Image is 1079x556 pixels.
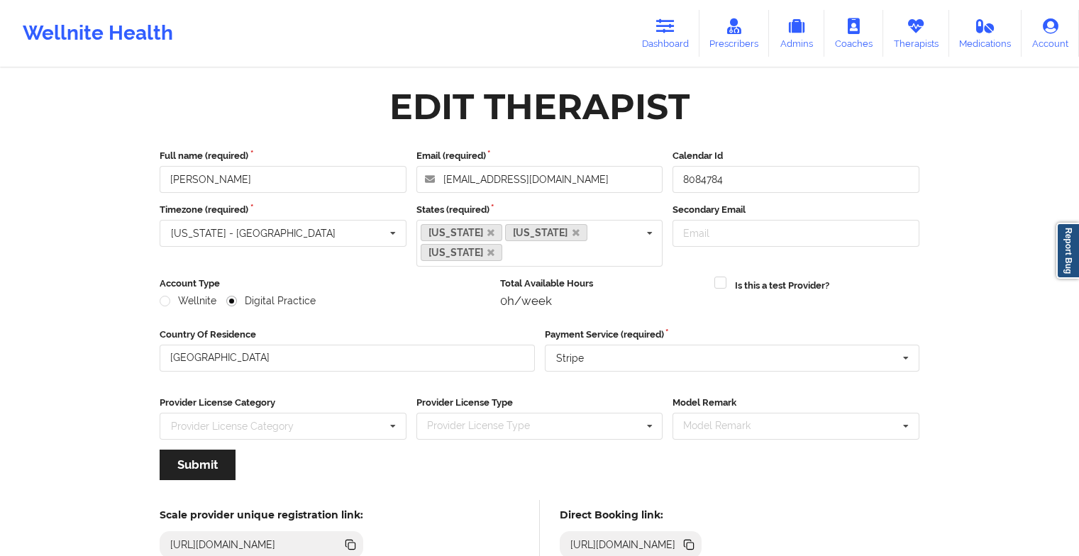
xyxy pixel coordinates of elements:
[824,10,883,57] a: Coaches
[500,294,705,308] div: 0h/week
[416,149,663,163] label: Email (required)
[160,203,406,217] label: Timezone (required)
[160,295,216,307] label: Wellnite
[556,353,584,363] div: Stripe
[160,149,406,163] label: Full name (required)
[226,295,316,307] label: Digital Practice
[565,538,682,552] div: [URL][DOMAIN_NAME]
[500,277,705,291] label: Total Available Hours
[631,10,699,57] a: Dashboard
[160,508,363,521] h5: Scale provider unique registration link:
[416,166,663,193] input: Email address
[416,396,663,410] label: Provider License Type
[171,421,294,431] div: Provider License Category
[949,10,1022,57] a: Medications
[545,328,920,342] label: Payment Service (required)
[680,418,771,434] div: Model Remark
[673,166,919,193] input: Calendar Id
[1056,223,1079,279] a: Report Bug
[160,328,535,342] label: Country Of Residence
[421,224,503,241] a: [US_STATE]
[673,220,919,247] input: Email
[160,450,236,480] button: Submit
[735,279,829,293] label: Is this a test Provider?
[1022,10,1079,57] a: Account
[883,10,949,57] a: Therapists
[560,508,702,521] h5: Direct Booking link:
[421,244,503,261] a: [US_STATE]
[673,149,919,163] label: Calendar Id
[424,418,550,434] div: Provider License Type
[769,10,824,57] a: Admins
[389,84,690,129] div: Edit Therapist
[673,396,919,410] label: Model Remark
[416,203,663,217] label: States (required)
[699,10,770,57] a: Prescribers
[505,224,587,241] a: [US_STATE]
[171,228,336,238] div: [US_STATE] - [GEOGRAPHIC_DATA]
[673,203,919,217] label: Secondary Email
[160,396,406,410] label: Provider License Category
[165,538,282,552] div: [URL][DOMAIN_NAME]
[160,277,490,291] label: Account Type
[160,166,406,193] input: Full name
